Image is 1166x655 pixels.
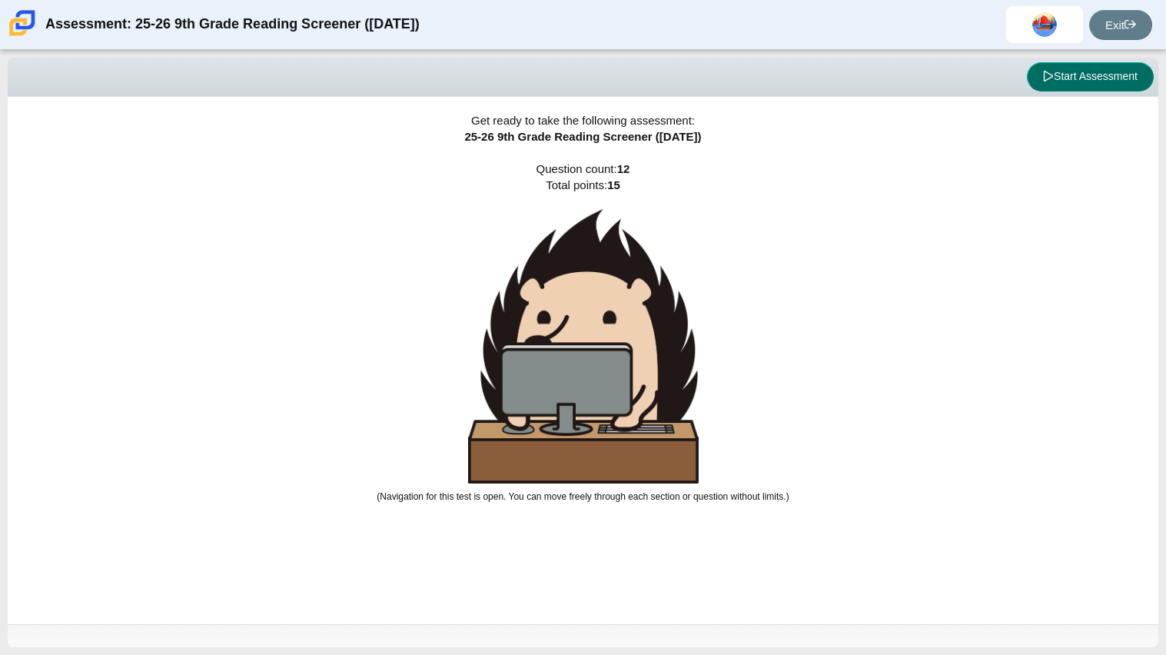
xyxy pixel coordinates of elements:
[617,162,630,175] b: 12
[464,130,701,143] span: 25-26 9th Grade Reading Screener ([DATE])
[607,178,620,191] b: 15
[377,491,789,502] small: (Navigation for this test is open. You can move freely through each section or question without l...
[471,114,695,127] span: Get ready to take the following assessment:
[1032,12,1057,37] img: kaviontae.holmes.aTufZE
[1089,10,1152,40] a: Exit
[6,7,38,39] img: Carmen School of Science & Technology
[468,209,699,484] img: hedgehog-behind-computer-large.png
[377,162,789,502] span: Question count: Total points:
[6,28,38,42] a: Carmen School of Science & Technology
[45,6,420,43] div: Assessment: 25-26 9th Grade Reading Screener ([DATE])
[1027,62,1154,91] button: Start Assessment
